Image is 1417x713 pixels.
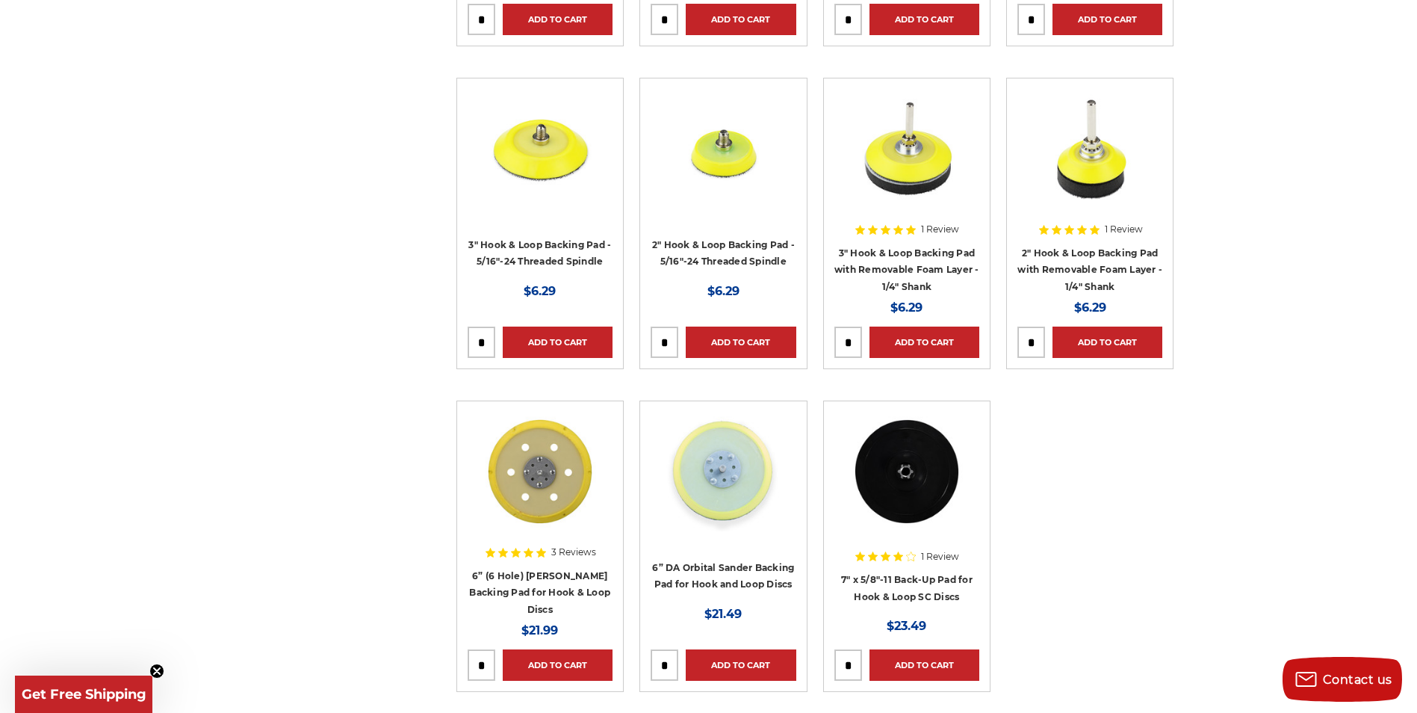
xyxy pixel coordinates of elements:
a: Add to Cart [503,649,613,681]
a: Add to Cart [869,4,979,35]
span: $21.99 [521,623,558,638]
span: $21.49 [704,607,742,621]
img: 6” (6 Hole) DA Sander Backing Pad for Hook & Loop Discs [480,412,600,531]
a: 7" x 5/8"-11 Back-Up Pad for Hook & Loop SC Discs [834,412,979,557]
a: 7" x 5/8"-11 Back-Up Pad for Hook & Loop SC Discs [841,574,973,602]
a: 3-inch Hook & Loop Backing Pad with 5/16"-24 Threaded Spindle for precise and durable sanding too... [468,89,613,234]
img: 7" x 5/8"-11 Back-Up Pad for Hook & Loop SC Discs [847,412,967,531]
a: Add to Cart [1052,4,1162,35]
a: 2-inch yellow sanding pad with black foam layer and versatile 1/4-inch shank/spindle for precisio... [1017,89,1162,234]
a: Add to Cart [503,4,613,35]
a: Add to Cart [869,649,979,681]
span: $6.29 [524,284,556,298]
a: Add to Cart [869,327,979,358]
a: Close-up of Empire Abrasives 3-inch hook and loop backing pad with a removable foam layer and 1/4... [834,89,979,234]
img: Close-up of Empire Abrasives 3-inch hook and loop backing pad with a removable foam layer and 1/4... [847,89,967,209]
span: $6.29 [890,300,923,315]
img: 2-inch hook and loop backing pad with a 5/16"-24 threaded spindle and tapered edge for precision ... [663,89,783,209]
button: Close teaser [149,664,164,679]
span: 1 Review [921,552,959,561]
button: Contact us [1283,657,1402,702]
span: Get Free Shipping [22,686,146,703]
img: 6” DA Orbital Sander Backing Pad for Hook and Loop Discs [663,412,783,531]
a: 6” (6 Hole) DA Sander Backing Pad for Hook & Loop Discs [468,412,613,557]
img: 2-inch yellow sanding pad with black foam layer and versatile 1/4-inch shank/spindle for precisio... [1030,89,1150,209]
span: $6.29 [1074,300,1106,315]
div: Get Free ShippingClose teaser [15,676,152,713]
a: 6” DA Orbital Sander Backing Pad for Hook and Loop Discs [652,562,794,590]
a: Add to Cart [686,4,796,35]
a: Add to Cart [503,327,613,358]
a: Add to Cart [686,649,796,681]
a: 3" Hook & Loop Backing Pad with Removable Foam Layer - 1/4" Shank [834,247,979,292]
a: 2" Hook & Loop Backing Pad - 5/16"-24 Threaded Spindle [652,239,795,268]
a: 2-inch hook and loop backing pad with a 5/16"-24 threaded spindle and tapered edge for precision ... [651,89,796,234]
img: 3-inch Hook & Loop Backing Pad with 5/16"-24 Threaded Spindle for precise and durable sanding too... [480,89,600,209]
span: Contact us [1323,673,1392,687]
a: Add to Cart [686,327,796,358]
a: 6” (6 Hole) [PERSON_NAME] Backing Pad for Hook & Loop Discs [469,570,610,615]
a: 2" Hook & Loop Backing Pad with Removable Foam Layer - 1/4" Shank [1017,247,1162,292]
span: $23.49 [887,619,926,633]
a: 3" Hook & Loop Backing Pad - 5/16"-24 Threaded Spindle [468,239,611,268]
span: $6.29 [707,284,739,298]
a: Add to Cart [1052,327,1162,358]
a: 6” DA Orbital Sander Backing Pad for Hook and Loop Discs [651,412,796,557]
